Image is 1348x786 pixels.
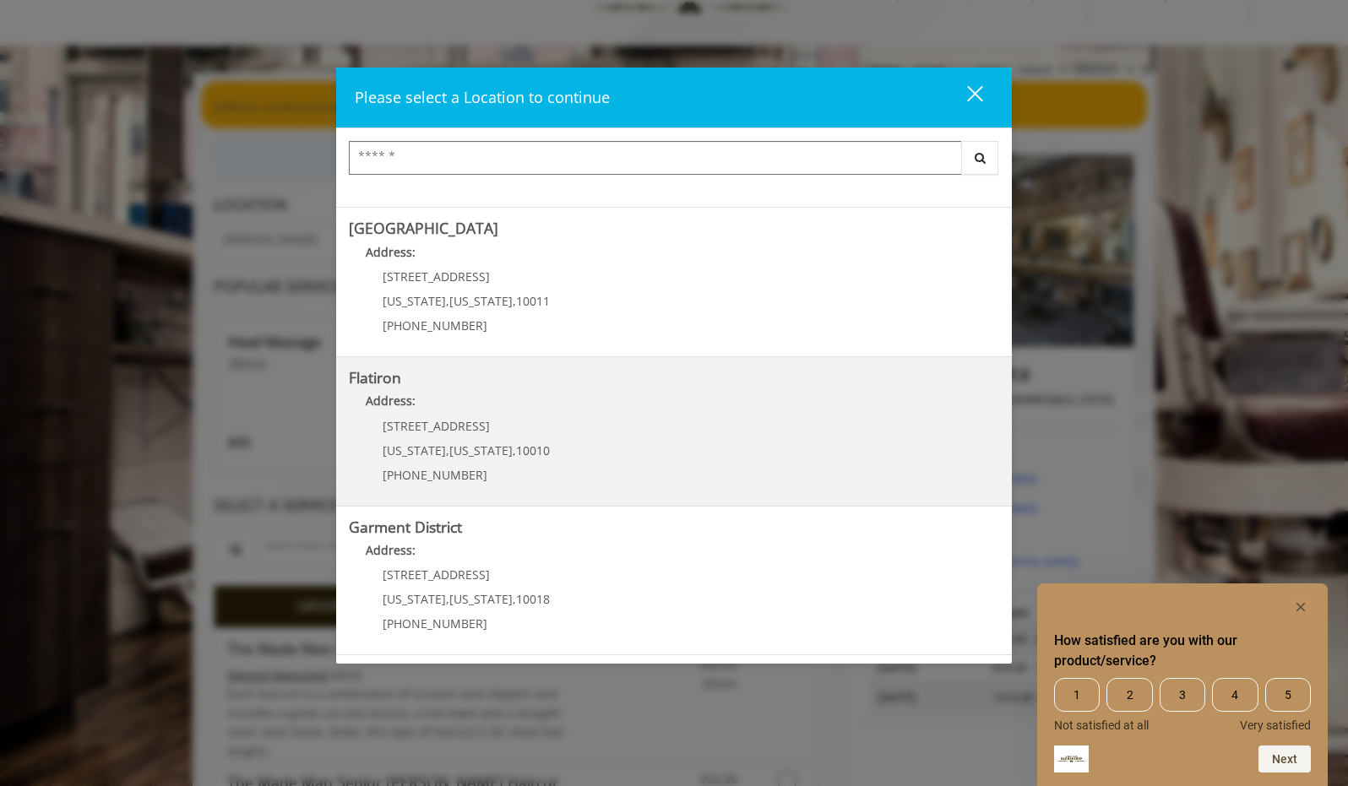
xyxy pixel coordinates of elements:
[513,591,516,607] span: ,
[355,87,610,107] span: Please select a Location to continue
[383,591,446,607] span: [US_STATE]
[383,566,490,583] span: [STREET_ADDRESS]
[383,317,487,333] span: [PHONE_NUMBER]
[513,293,516,309] span: ,
[516,591,550,607] span: 10018
[349,367,401,388] b: Flatiron
[383,293,446,309] span: [US_STATE]
[948,84,981,110] div: close dialog
[513,442,516,458] span: ,
[936,80,993,115] button: close dialog
[970,152,990,164] i: Search button
[349,141,999,183] div: Center Select
[1240,718,1311,732] span: Very satisfied
[383,268,490,285] span: [STREET_ADDRESS]
[449,591,513,607] span: [US_STATE]
[366,393,416,409] b: Address:
[1054,678,1311,732] div: How satisfied are you with our product/service? Select an option from 1 to 5, with 1 being Not sa...
[1160,678,1205,712] span: 3
[449,442,513,458] span: [US_STATE]
[449,293,513,309] span: [US_STATE]
[1054,718,1149,732] span: Not satisfied at all
[383,442,446,458] span: [US_STATE]
[1054,597,1311,772] div: How satisfied are you with our product/service? Select an option from 1 to 5, with 1 being Not sa...
[349,218,498,238] b: [GEOGRAPHIC_DATA]
[1265,678,1311,712] span: 5
[383,467,487,483] span: [PHONE_NUMBER]
[1054,631,1311,671] h2: How satisfied are you with our product/service? Select an option from 1 to 5, with 1 being Not sa...
[349,141,962,175] input: Search Center
[1106,678,1152,712] span: 2
[383,615,487,632] span: [PHONE_NUMBER]
[516,293,550,309] span: 10011
[366,244,416,260] b: Address:
[366,542,416,558] b: Address:
[1258,745,1311,772] button: Next question
[1212,678,1258,712] span: 4
[383,418,490,434] span: [STREET_ADDRESS]
[446,442,449,458] span: ,
[1291,597,1311,617] button: Hide survey
[446,293,449,309] span: ,
[1054,678,1100,712] span: 1
[349,517,462,537] b: Garment District
[446,591,449,607] span: ,
[516,442,550,458] span: 10010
